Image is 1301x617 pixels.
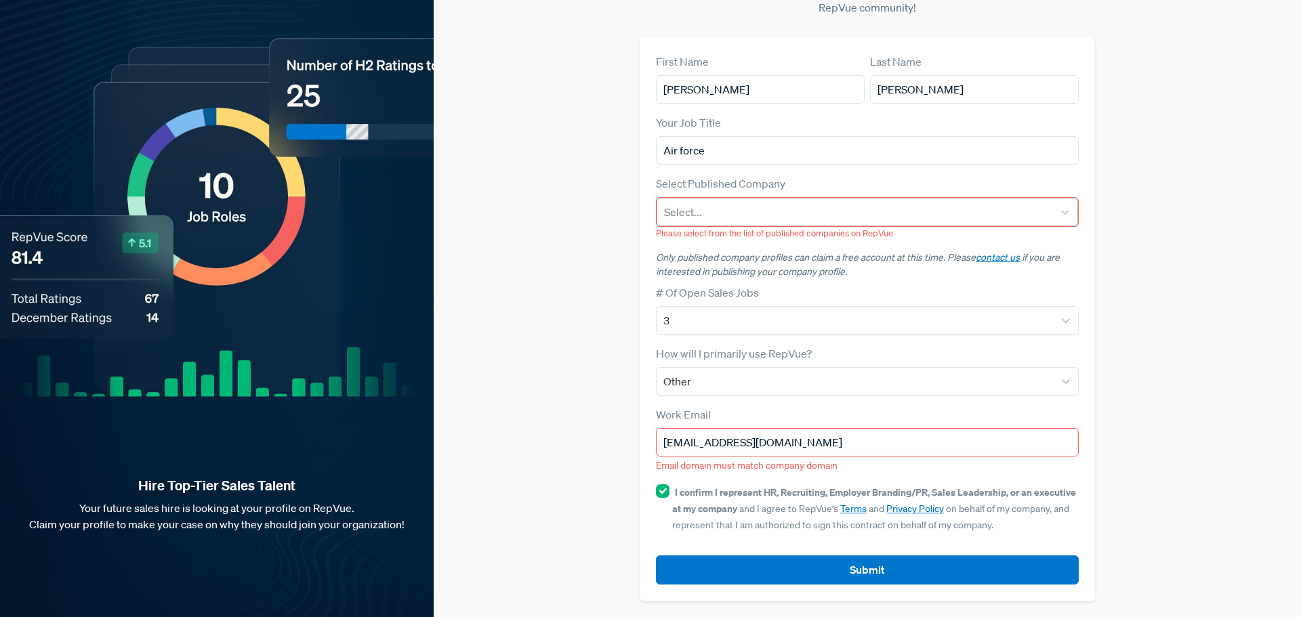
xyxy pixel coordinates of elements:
[656,555,1079,584] button: Submit
[656,175,785,192] label: Select Published Company
[656,428,1079,456] input: Email
[870,54,922,70] label: Last Name
[656,136,1079,165] input: Title
[656,406,711,423] label: Work Email
[656,345,812,362] label: How will I primarily use RepVue?
[656,227,1079,240] p: Please select from the list of published companies on RepVue
[976,251,1020,263] a: contact us
[656,251,1079,279] p: Only published company profiles can claim a free account at this time. Please if you are interest...
[656,284,759,301] label: # Of Open Sales Jobs
[870,75,1079,104] input: Last Name
[656,459,838,471] span: Email domain must match company domain
[840,503,867,515] a: Terms
[656,54,709,70] label: First Name
[656,114,721,131] label: Your Job Title
[656,75,865,104] input: First Name
[886,503,944,515] a: Privacy Policy
[22,477,412,494] strong: Hire Top-Tier Sales Talent
[672,486,1076,515] strong: I confirm I represent HR, Recruiting, Employer Branding/PR, Sales Leadership, or an executive at ...
[22,500,412,532] p: Your future sales hire is looking at your profile on RepVue. Claim your profile to make your case...
[672,486,1076,531] span: and I agree to RepVue’s and on behalf of my company, and represent that I am authorized to sign t...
